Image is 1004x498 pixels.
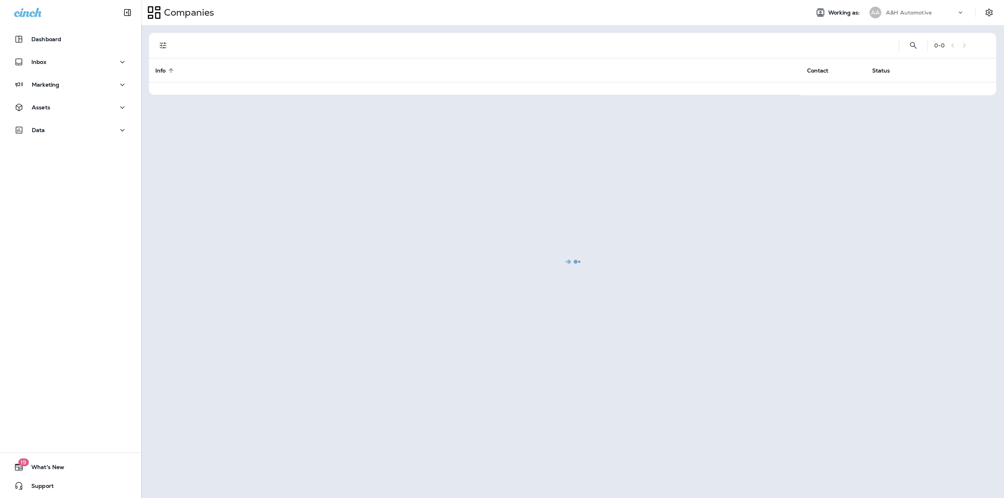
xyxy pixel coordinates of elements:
[31,59,46,65] p: Inbox
[24,464,64,473] span: What's New
[8,122,133,138] button: Data
[869,7,881,18] div: AA
[32,104,50,110] p: Assets
[8,478,133,494] button: Support
[8,77,133,92] button: Marketing
[828,9,862,16] span: Working as:
[18,458,29,466] span: 19
[8,31,133,47] button: Dashboard
[8,459,133,475] button: 19What's New
[32,127,45,133] p: Data
[31,36,61,42] p: Dashboard
[8,100,133,115] button: Assets
[116,5,138,20] button: Collapse Sidebar
[32,81,59,88] p: Marketing
[161,7,214,18] p: Companies
[8,54,133,70] button: Inbox
[886,9,932,16] p: A&H Automotive
[982,5,996,20] button: Settings
[24,483,54,492] span: Support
